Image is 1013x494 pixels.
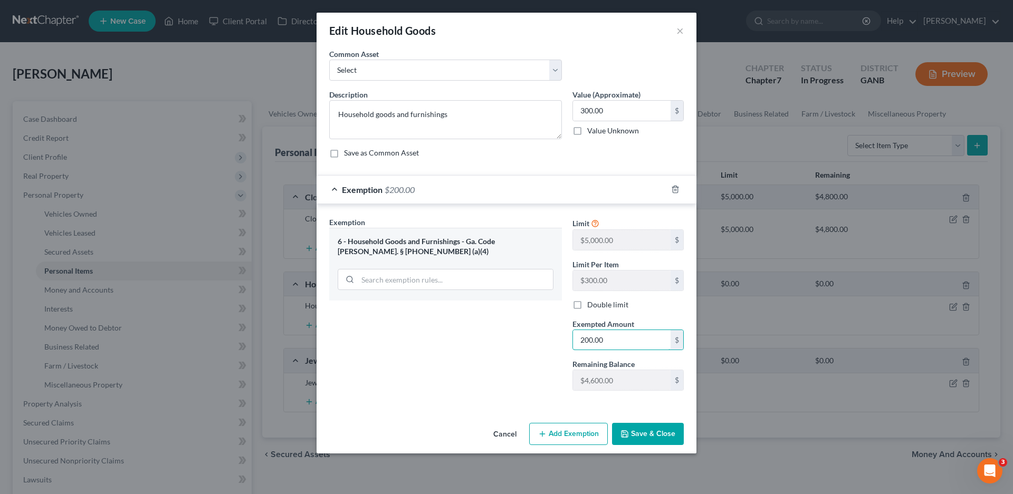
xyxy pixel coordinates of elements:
[338,237,553,256] div: 6 - Household Goods and Furnishings - Ga. Code [PERSON_NAME]. § [PHONE_NUMBER] (a)(4)
[358,269,553,289] input: Search exemption rules...
[587,299,628,310] label: Double limit
[342,185,383,195] span: Exemption
[676,24,684,37] button: ×
[572,319,634,328] span: Exempted Amount
[572,89,641,100] label: Value (Approximate)
[977,458,1002,483] iframe: Intercom live chat
[573,270,671,290] input: --
[572,219,589,228] span: Limit
[344,148,419,158] label: Save as Common Asset
[612,423,684,445] button: Save & Close
[671,330,683,350] div: $
[529,423,608,445] button: Add Exemption
[329,49,379,60] label: Common Asset
[671,230,683,250] div: $
[573,330,671,350] input: 0.00
[573,230,671,250] input: --
[485,424,525,445] button: Cancel
[999,458,1007,467] span: 3
[573,370,671,390] input: --
[329,23,436,38] div: Edit Household Goods
[671,270,683,290] div: $
[329,90,368,99] span: Description
[573,101,671,121] input: 0.00
[671,370,683,390] div: $
[572,359,635,370] label: Remaining Balance
[587,125,639,136] label: Value Unknown
[385,185,415,195] span: $200.00
[671,101,683,121] div: $
[572,259,619,270] label: Limit Per Item
[329,218,365,227] span: Exemption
